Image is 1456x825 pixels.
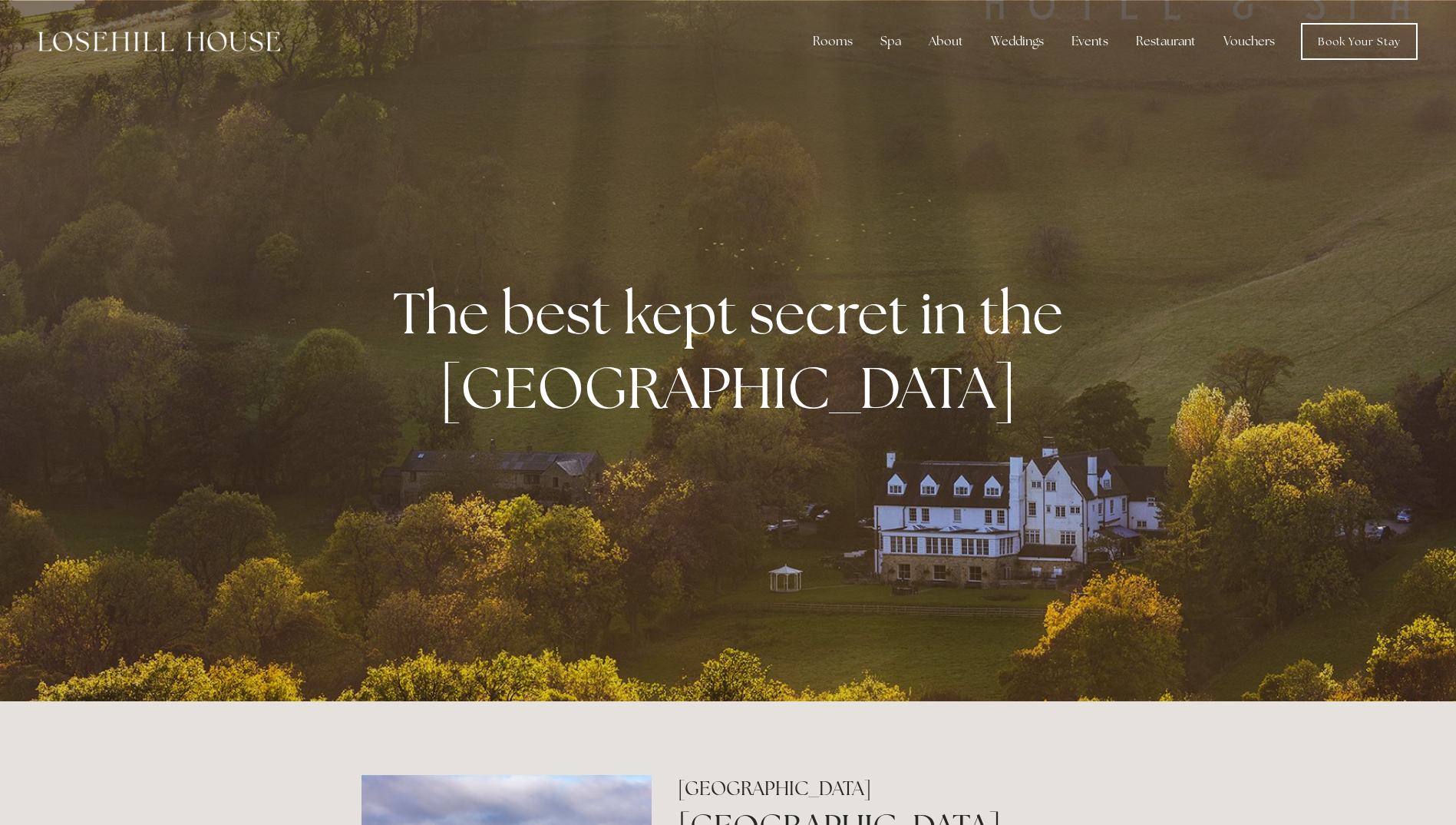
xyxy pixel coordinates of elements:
a: Book Your Stay [1301,23,1418,60]
div: Spa [868,26,913,57]
div: Weddings [979,26,1056,57]
div: About [916,26,976,57]
a: Vouchers [1211,26,1287,57]
h2: [GEOGRAPHIC_DATA] [678,775,1094,802]
div: Restaurant [1124,26,1208,57]
div: Rooms [801,26,865,57]
img: Losehill House [38,31,280,51]
div: Events [1059,26,1121,57]
strong: The best kept secret in the [GEOGRAPHIC_DATA] [393,275,1075,426]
